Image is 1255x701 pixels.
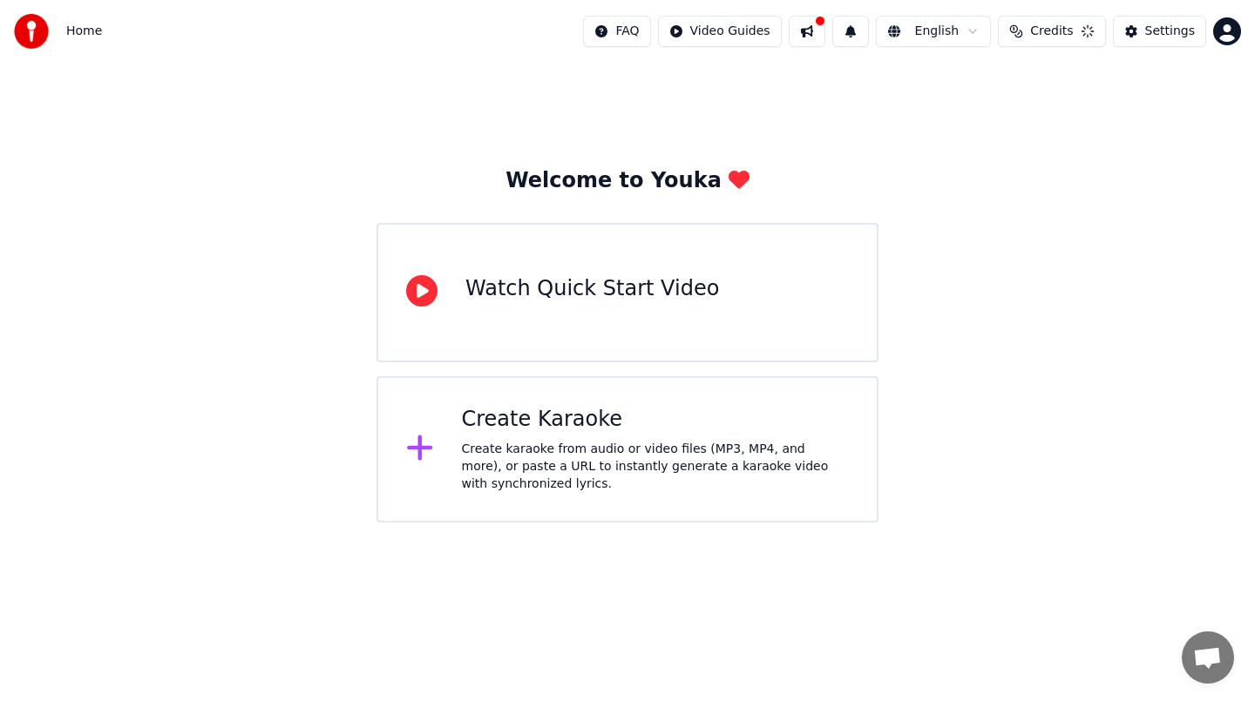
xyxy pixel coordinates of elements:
div: Watch Quick Start Video [465,275,719,303]
img: youka [14,14,49,49]
div: Create Karaoke [462,406,850,434]
span: Home [66,23,102,40]
div: Open chat [1182,631,1234,684]
div: Settings [1145,23,1195,40]
button: Settings [1113,16,1206,47]
span: Credits [1030,23,1073,40]
button: Credits [998,16,1105,47]
button: FAQ [583,16,650,47]
nav: breadcrumb [66,23,102,40]
button: Video Guides [658,16,782,47]
div: Create karaoke from audio or video files (MP3, MP4, and more), or paste a URL to instantly genera... [462,441,850,493]
div: Welcome to Youka [505,167,750,195]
